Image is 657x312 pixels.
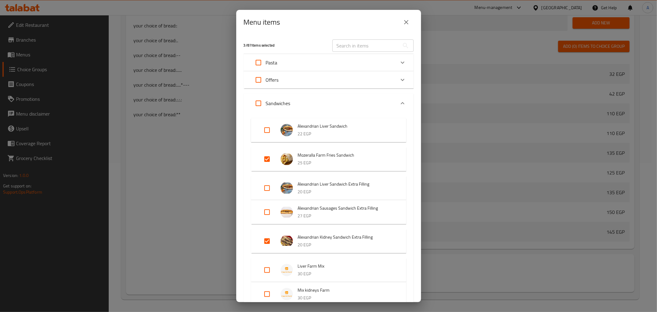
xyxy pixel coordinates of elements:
[298,286,394,294] span: Mix kidneys Farm
[281,182,293,194] img: Alexandrian Liver Sandwich Extra Filling
[298,241,394,249] p: 20 EGP
[244,17,280,27] h2: Menu items
[251,147,406,171] div: Expand
[251,118,406,142] div: Expand
[298,188,394,196] p: 20 EGP
[266,76,279,84] p: Offers
[266,100,290,107] p: Sandwiches
[298,270,394,278] p: 30 EGP
[281,288,293,300] img: Mix kidneys Farm
[251,258,406,282] div: Expand
[244,54,414,71] div: Expand
[251,229,406,253] div: Expand
[244,71,414,88] div: Expand
[298,204,394,212] span: Alexandrian Sausages Sandwich Extra Filling
[244,93,414,113] div: Expand
[298,233,394,241] span: Alexandrian Kidney Sandwich Extra Filling
[281,124,293,136] img: Alexandrian Liver Sandwich
[298,262,394,270] span: Liver Farm Mix
[266,59,278,66] p: Pasta
[251,176,406,200] div: Expand
[244,43,325,48] h5: 3 / 87 items selected
[298,212,394,220] p: 27 EGP
[298,151,394,159] span: Mozeralla Farm Fries Sandwich
[332,39,399,52] input: Search in items
[281,206,293,218] img: Alexandrian Sausages Sandwich Extra Filling
[281,264,293,276] img: Liver Farm Mix
[298,130,394,138] p: 22 EGP
[298,180,394,188] span: Alexandrian Liver Sandwich Extra Filling
[251,200,406,224] div: Expand
[298,159,394,167] p: 25 EGP
[251,282,406,306] div: Expand
[298,122,394,130] span: Alexandrian Liver Sandwich
[281,235,293,247] img: Alexandrian Kidney Sandwich Extra Filling
[399,15,414,30] button: close
[298,294,394,302] p: 30 EGP
[281,153,293,165] img: Mozeralla Farm Fries Sandwich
